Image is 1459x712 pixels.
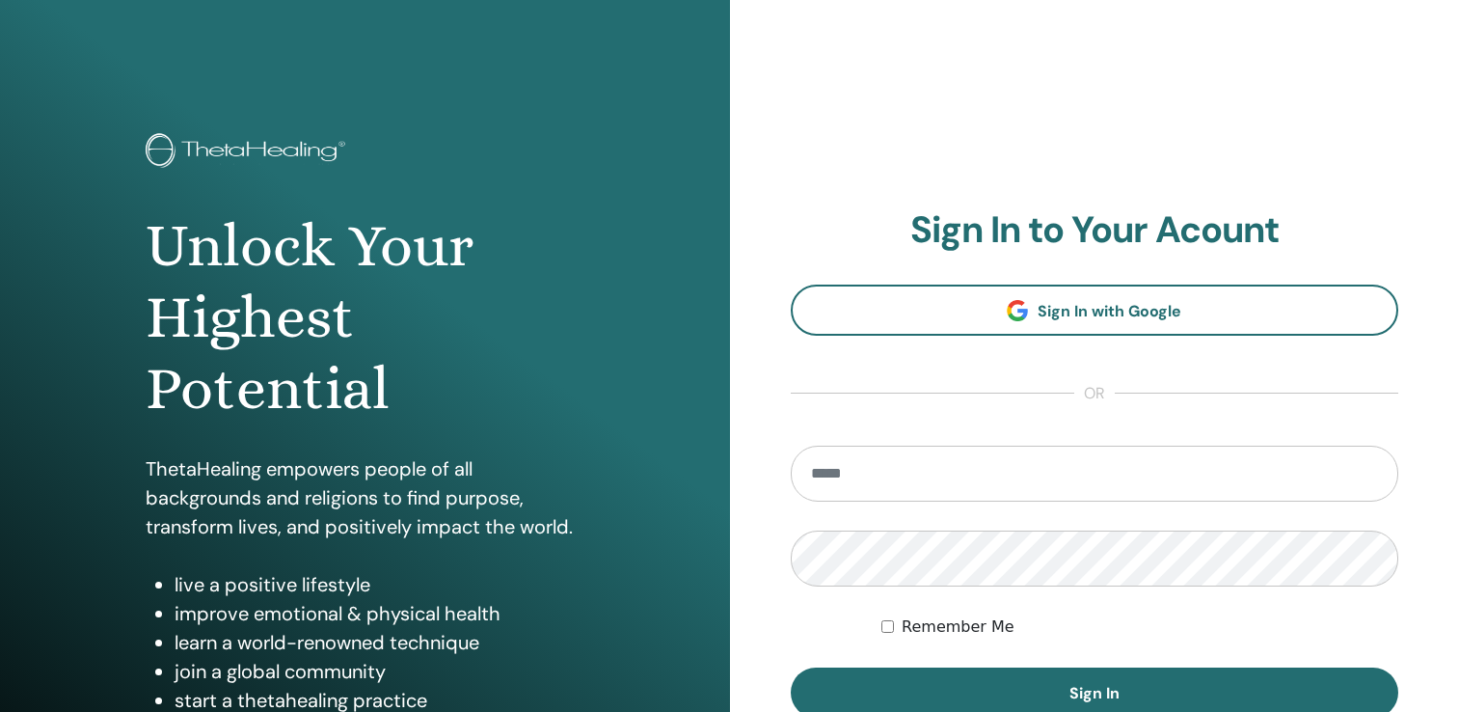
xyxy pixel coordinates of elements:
span: Sign In [1069,683,1120,703]
h2: Sign In to Your Acount [791,208,1399,253]
span: or [1074,382,1115,405]
span: Sign In with Google [1038,301,1181,321]
h1: Unlock Your Highest Potential [146,210,583,425]
label: Remember Me [902,616,1014,639]
li: learn a world-renowned technique [175,628,583,657]
li: join a global community [175,657,583,686]
p: ThetaHealing empowers people of all backgrounds and religions to find purpose, transform lives, a... [146,454,583,541]
li: live a positive lifestyle [175,570,583,599]
li: improve emotional & physical health [175,599,583,628]
div: Keep me authenticated indefinitely or until I manually logout [881,616,1398,639]
a: Sign In with Google [791,285,1399,336]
